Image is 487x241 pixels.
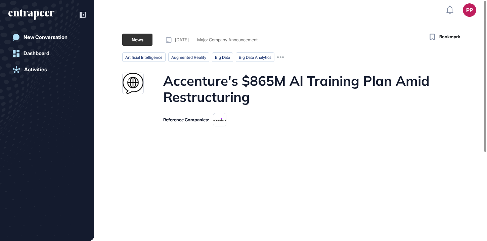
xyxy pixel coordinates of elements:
[122,52,166,62] li: artificial intelligence
[8,47,86,60] a: Dashboard
[163,73,444,105] h1: Accenture's $865M AI Training Plan Amid Restructuring
[24,34,68,40] div: New Conversation
[8,9,54,20] div: entrapeer-logo
[24,50,49,56] div: Dashboard
[212,52,233,62] li: big data
[8,63,86,76] a: Activities
[236,52,274,62] li: big data analytics
[163,118,209,122] div: Reference Companies:
[428,32,460,42] button: Bookmark
[8,31,86,44] a: New Conversation
[122,34,152,46] div: News
[463,3,476,17] button: PP
[213,113,226,126] img: 67aef357e5f7e72d68cf2e2c.png
[175,38,189,42] span: [DATE]
[24,67,47,73] div: Activities
[439,34,460,40] span: Bookmark
[123,73,143,94] img: www.webpronews.com
[168,52,209,62] li: augmented reality
[197,38,258,42] div: Major Company Announcement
